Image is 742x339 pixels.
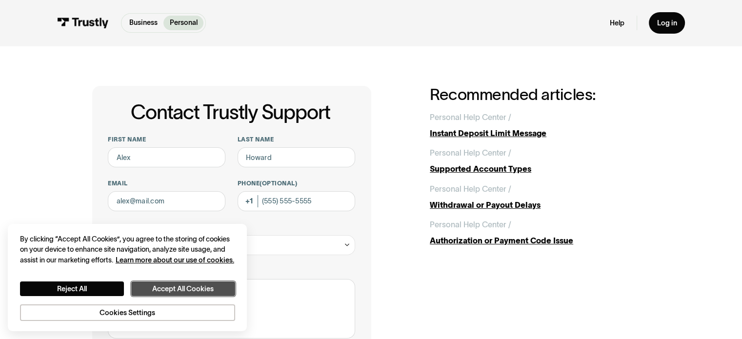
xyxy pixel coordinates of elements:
[260,180,297,186] span: (Optional)
[108,179,225,187] label: Email
[116,256,234,264] a: More information about your privacy, opens in a new tab
[430,147,650,175] a: Personal Help Center /Supported Account Types
[57,18,109,28] img: Trustly Logo
[430,235,650,247] div: Authorization or Payment Code Issue
[108,147,225,167] input: Alex
[20,304,235,321] button: Cookies Settings
[430,147,511,159] div: Personal Help Center /
[20,234,235,265] div: By clicking “Accept All Cookies”, you agree to the storing of cookies on your device to enhance s...
[170,18,198,28] p: Personal
[129,18,158,28] p: Business
[657,19,677,28] div: Log in
[430,219,511,231] div: Personal Help Center /
[430,127,650,140] div: Instant Deposit Limit Message
[430,183,511,195] div: Personal Help Center /
[238,136,355,143] label: Last name
[430,163,650,175] div: Supported Account Types
[430,219,650,246] a: Personal Help Center /Authorization or Payment Code Issue
[238,179,355,187] label: Phone
[430,111,650,139] a: Personal Help Center /Instant Deposit Limit Message
[20,234,235,321] div: Privacy
[123,16,164,30] a: Business
[430,86,650,103] h2: Recommended articles:
[238,191,355,211] input: (555) 555-5555
[8,224,247,331] div: Cookie banner
[430,111,511,123] div: Personal Help Center /
[20,281,124,297] button: Reject All
[108,223,355,231] label: Subject
[430,199,650,211] div: Withdrawal or Payout Delays
[163,16,203,30] a: Personal
[106,101,355,123] h1: Contact Trustly Support
[649,12,685,33] a: Log in
[430,183,650,211] a: Personal Help Center /Withdrawal or Payout Delays
[610,19,624,28] a: Help
[108,136,225,143] label: First name
[238,147,355,167] input: Howard
[108,191,225,211] input: alex@mail.com
[131,281,235,297] button: Accept All Cookies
